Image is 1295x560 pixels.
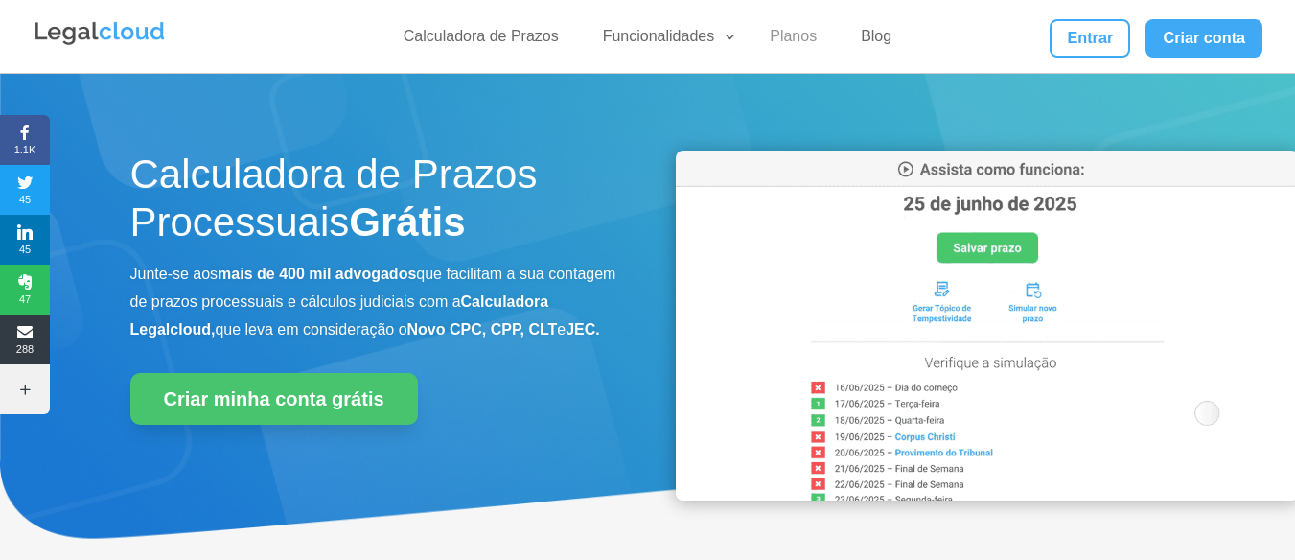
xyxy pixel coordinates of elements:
[130,151,619,257] h1: Calculadora de Prazos Processuais
[407,321,558,338] b: Novo CPC, CPP, CLT
[218,266,416,282] b: mais de 400 mil advogados
[849,27,903,55] a: Blog
[130,293,549,338] b: Calculadora Legalcloud,
[130,261,619,343] p: Junte-se aos que facilitam a sua contagem de prazos processuais e cálculos judiciais com a que le...
[392,27,570,55] a: Calculadora de Prazos
[1050,19,1130,58] a: Entrar
[758,27,828,55] a: Planos
[33,19,167,48] img: Legalcloud Logo
[591,27,738,55] a: Funcionalidades
[130,373,418,425] a: Criar minha conta grátis
[566,321,600,338] b: JEC.
[33,35,167,51] a: Logo da Legalcloud
[349,199,465,245] strong: Grátis
[1145,19,1262,58] a: Criar conta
